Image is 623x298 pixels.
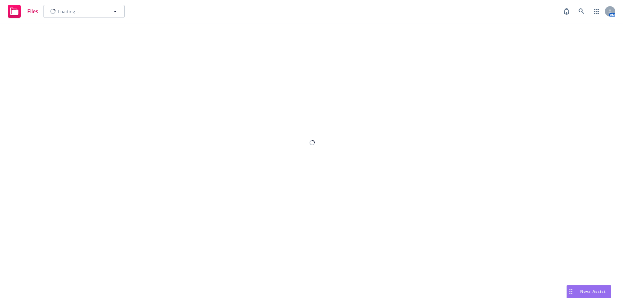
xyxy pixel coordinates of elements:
[5,2,41,20] a: Files
[567,285,611,298] button: Nova Assist
[567,285,575,298] div: Drag to move
[575,5,588,18] a: Search
[590,5,603,18] a: Switch app
[27,9,38,14] span: Files
[43,5,125,18] button: Loading...
[560,5,573,18] a: Report a Bug
[580,289,606,294] span: Nova Assist
[58,8,79,15] span: Loading...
